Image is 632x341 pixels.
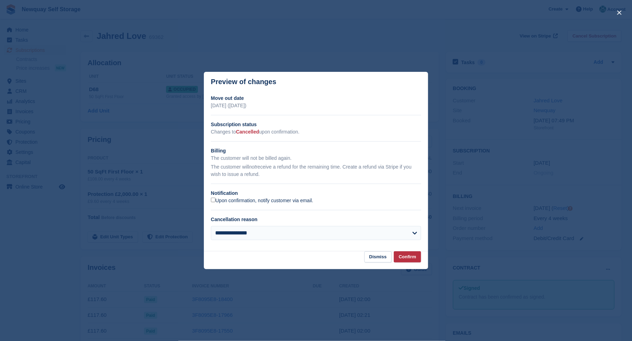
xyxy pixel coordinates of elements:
[211,95,421,102] h2: Move out date
[364,251,392,263] button: Dismiss
[236,129,259,135] span: Cancelled
[211,102,421,109] p: [DATE] ([DATE])
[211,128,421,136] p: Changes to upon confirmation.
[211,78,276,86] p: Preview of changes
[614,7,625,18] button: close
[211,155,421,162] p: The customer will not be billed again.
[249,164,256,170] em: not
[211,190,421,197] h2: Notification
[211,121,421,128] h2: Subscription status
[394,251,421,263] button: Confirm
[211,217,257,222] label: Cancellation reason
[211,198,215,202] input: Upon confirmation, notify customer via email.
[211,198,313,204] label: Upon confirmation, notify customer via email.
[211,147,421,155] h2: Billing
[211,163,421,178] p: The customer will receive a refund for the remaining time. Create a refund via Stripe if you wish...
